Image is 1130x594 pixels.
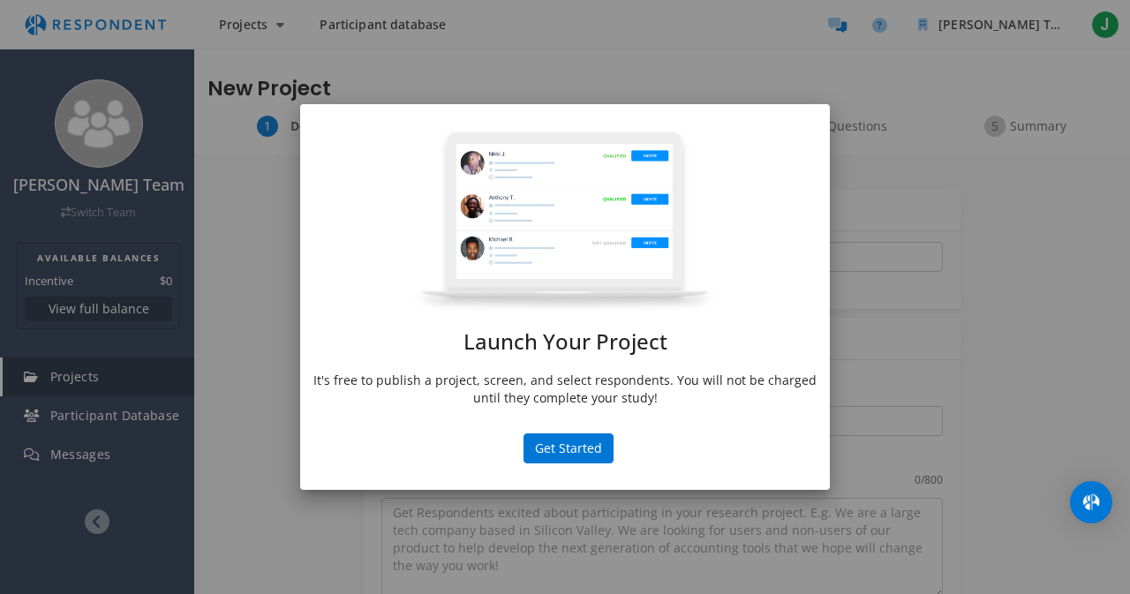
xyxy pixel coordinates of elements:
[300,104,830,490] md-dialog: Launch Your ...
[313,330,817,353] h1: Launch Your Project
[414,131,716,312] img: project-modal.png
[1070,481,1112,523] div: Open Intercom Messenger
[524,433,614,463] button: Get Started
[313,372,817,407] p: It's free to publish a project, screen, and select respondents. You will not be charged until the...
